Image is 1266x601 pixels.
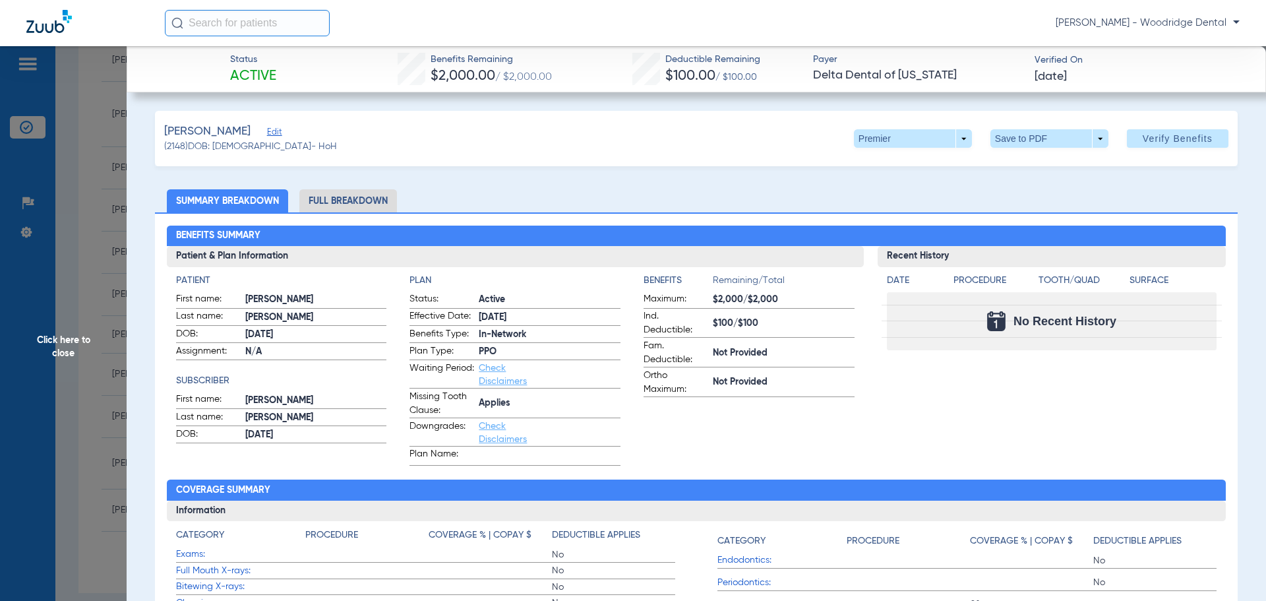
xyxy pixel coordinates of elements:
[665,53,760,67] span: Deductible Remaining
[1093,576,1217,589] span: No
[176,274,387,288] h4: Patient
[552,548,675,561] span: No
[409,447,474,465] span: Plan Name:
[1093,534,1182,548] h4: Deductible Applies
[409,390,474,418] span: Missing Tooth Clause:
[409,309,474,325] span: Effective Date:
[176,344,241,360] span: Assignment:
[713,375,855,389] span: Not Provided
[245,394,387,408] span: [PERSON_NAME]
[245,428,387,442] span: [DATE]
[479,364,527,386] a: Check Disclaimers
[644,274,713,292] app-breakdown-title: Benefits
[431,69,495,83] span: $2,000.00
[176,528,224,542] h4: Category
[176,410,241,426] span: Last name:
[1093,528,1217,553] app-breakdown-title: Deductible Applies
[176,374,387,388] h4: Subscriber
[644,292,708,308] span: Maximum:
[878,246,1226,267] h3: Recent History
[409,327,474,343] span: Benefits Type:
[167,501,1226,522] h3: Information
[970,534,1073,548] h4: Coverage % | Copay $
[887,274,942,288] h4: Date
[409,362,474,388] span: Waiting Period:
[887,274,942,292] app-breakdown-title: Date
[847,534,899,548] h4: Procedure
[990,129,1108,148] button: Save to PDF
[1039,274,1126,292] app-breakdown-title: Tooth/Quad
[479,345,620,359] span: PPO
[552,528,640,542] h4: Deductible Applies
[1143,133,1213,144] span: Verify Benefits
[409,292,474,308] span: Status:
[1039,274,1126,288] h4: Tooth/Quad
[176,548,305,561] span: Exams:
[717,534,766,548] h4: Category
[479,396,620,410] span: Applies
[176,393,241,408] span: First name:
[644,339,708,367] span: Fam. Deductible:
[1130,274,1217,292] app-breakdown-title: Surface
[176,292,241,308] span: First name:
[713,317,855,331] span: $100/$100
[429,528,552,547] app-breakdown-title: Coverage % | Copay $
[713,293,855,307] span: $2,000/$2,000
[176,580,305,594] span: Bitewing X-rays:
[165,10,330,36] input: Search for patients
[176,564,305,578] span: Full Mouth X-rays:
[245,411,387,425] span: [PERSON_NAME]
[665,69,715,83] span: $100.00
[552,564,675,577] span: No
[305,528,358,542] h4: Procedure
[176,427,241,443] span: DOB:
[267,127,279,140] span: Edit
[479,293,620,307] span: Active
[717,554,847,567] span: Endodontics:
[245,328,387,342] span: [DATE]
[715,73,757,82] span: / $100.00
[644,369,708,396] span: Ortho Maximum:
[479,328,620,342] span: In-Network
[717,576,847,590] span: Periodontics:
[552,528,675,547] app-breakdown-title: Deductible Applies
[1013,315,1116,328] span: No Recent History
[164,140,337,154] span: (2148) DOB: [DEMOGRAPHIC_DATA] - HoH
[552,581,675,594] span: No
[176,309,241,325] span: Last name:
[644,274,713,288] h4: Benefits
[479,422,527,444] a: Check Disclaimers
[26,10,72,33] img: Zuub Logo
[176,327,241,343] span: DOB:
[171,17,183,29] img: Search Icon
[230,53,276,67] span: Status
[409,344,474,360] span: Plan Type:
[854,129,972,148] button: Premier
[1035,53,1245,67] span: Verified On
[644,309,708,337] span: Ind. Deductible:
[245,293,387,307] span: [PERSON_NAME]
[164,123,251,140] span: [PERSON_NAME]
[713,346,855,360] span: Not Provided
[987,311,1006,331] img: Calendar
[495,72,552,82] span: / $2,000.00
[245,345,387,359] span: N/A
[1127,129,1228,148] button: Verify Benefits
[245,311,387,325] span: [PERSON_NAME]
[409,274,620,288] h4: Plan
[479,311,620,325] span: [DATE]
[970,528,1093,553] app-breakdown-title: Coverage % | Copay $
[847,528,970,553] app-breakdown-title: Procedure
[167,246,864,267] h3: Patient & Plan Information
[167,480,1226,501] h2: Coverage Summary
[1130,274,1217,288] h4: Surface
[717,528,847,553] app-breakdown-title: Category
[813,67,1023,84] span: Delta Dental of [US_STATE]
[713,274,855,292] span: Remaining/Total
[429,528,531,542] h4: Coverage % | Copay $
[1035,69,1067,85] span: [DATE]
[953,274,1034,288] h4: Procedure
